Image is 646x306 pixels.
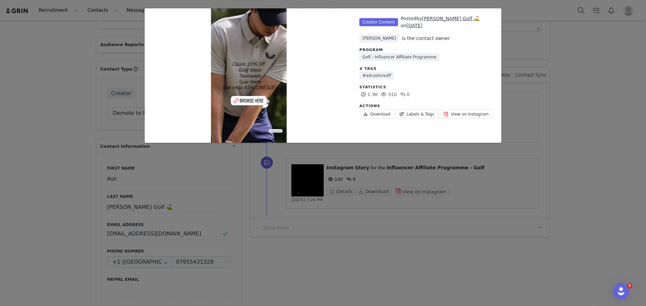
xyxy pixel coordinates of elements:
div: # Tags [359,66,495,72]
a: Source reference 10903303: [104,102,109,107]
button: go back [4,3,17,15]
a: Download [360,110,395,119]
div: GRIN Helper says… [5,11,129,44]
div: Posted on [401,15,495,29]
span: 2 [627,283,632,289]
div: Actions [359,103,495,109]
img: instagram.svg [443,112,448,117]
div: If you still need help with adding multiple Instagram accounts to one creator profile, I'm here t... [11,172,105,212]
div: GRIN Helper says… [5,71,129,168]
span: 0 [399,92,410,97]
div: is the contact owner [402,35,450,42]
span: Creator Content [359,18,398,26]
a: [PERSON_NAME] Golf ⛳️ [422,16,479,21]
div: Statistics [359,85,495,90]
div: Hello! How can we help? Select from options below or feel free to type your question here. [5,11,110,39]
body: Rich Text Area. Press ALT-0 for help. [5,5,276,13]
span: by [416,16,479,21]
h1: GRIN Helper [33,3,65,8]
span: 1.9K [359,92,378,97]
a: View on Instagram [440,110,493,119]
a: Golf - Influencer Affiliate Programme [359,53,439,61]
div: The available documentation shows that creators can have connected Instagram accounts on their pr... [11,75,124,140]
span: [PERSON_NAME] [359,34,399,42]
div: The available documentation shows that creators can have connected Instagram accounts on their pr... [5,71,129,168]
div: Imogen says… [5,44,129,71]
a: [DATE] [406,23,422,28]
img: Profile image for GRIN Helper [19,4,30,14]
a: Labels & Tags [396,110,438,119]
iframe: Intercom live chat [613,283,629,299]
a: Source reference 10735685: [98,115,103,121]
div: Hello! How can we help? Select from options below or feel free to type your question here. [11,15,105,35]
a: #adcastoreaff [359,72,394,80]
div: If you still need help with adding multiple Instagram accounts to one creator profile, I'm here t... [5,168,110,216]
div: can you add multiple instagram accounts to one creator profile [30,48,124,61]
span: 310 [380,92,397,97]
span: View on Instagram [451,111,489,117]
div: GRIN Helper says… [5,168,129,231]
button: Home [105,3,118,15]
div: Unlabeled [145,8,501,143]
div: What specific use case are you trying to accomplish with multiple Instagram accounts for one crea... [11,144,124,164]
div: Program [359,47,495,53]
div: Close [118,3,130,15]
div: can you add multiple instagram accounts to one creator profile [24,44,129,65]
p: The team can also help [33,8,84,15]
